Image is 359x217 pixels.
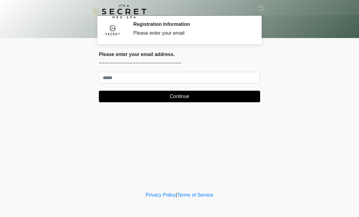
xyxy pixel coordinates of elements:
p: ~~~~~~~~~~~~~~~~~~~~~~~~~~~~~ [99,60,260,67]
a: Terms of Service [177,192,213,198]
a: | [176,192,177,198]
img: It's A Secret Med Spa Logo [93,5,146,18]
button: Continue [99,91,260,102]
img: Agent Avatar [103,21,122,40]
h2: Please enter your email address. [99,51,260,57]
div: Please enter your email [133,30,251,37]
a: Privacy Policy [146,192,176,198]
h2: Registration Information [133,21,251,27]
